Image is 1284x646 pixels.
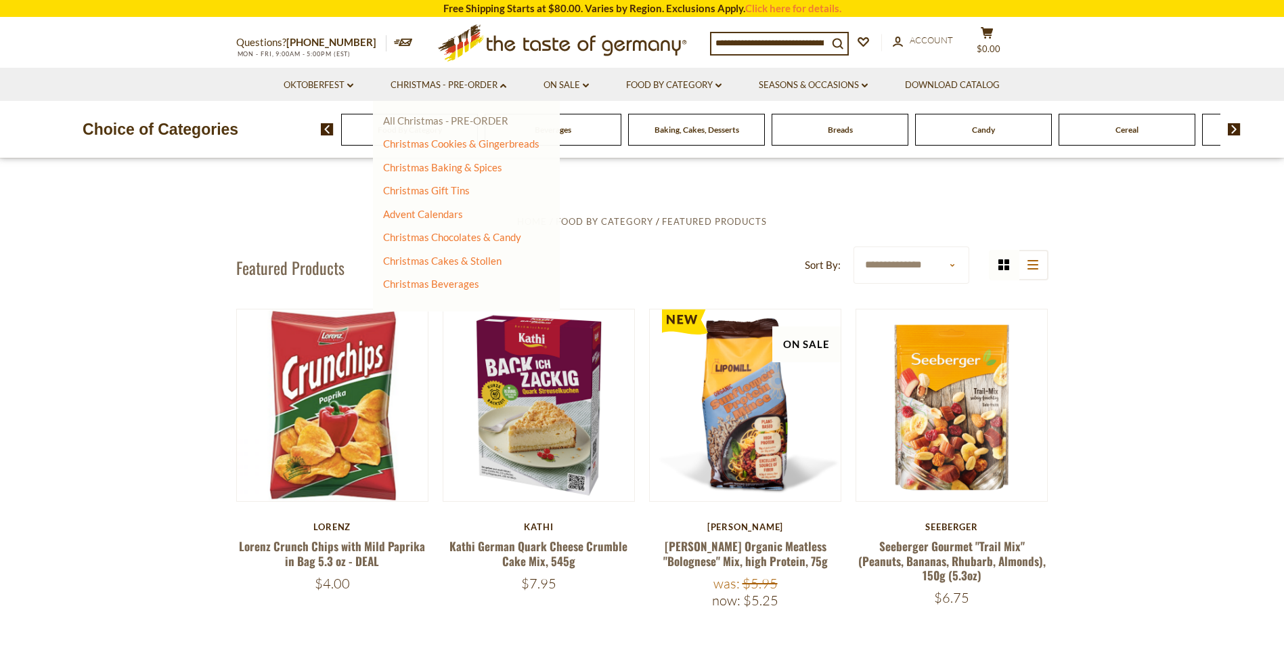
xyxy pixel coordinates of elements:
[828,125,853,135] a: Breads
[521,575,556,592] span: $7.95
[383,278,479,290] a: Christmas Beverages
[236,257,345,278] h1: Featured Products
[236,521,429,532] div: Lorenz
[449,538,627,569] a: Kathi German Quark Cheese Crumble Cake Mix, 545g
[649,521,842,532] div: [PERSON_NAME]
[237,309,428,501] img: Lorenz Crunch Chips with Mild Paprika in Bag 5.3 oz - DEAL
[315,575,350,592] span: $4.00
[443,521,636,532] div: Kathi
[977,43,1000,54] span: $0.00
[856,521,1048,532] div: Seeberger
[544,78,589,93] a: On Sale
[662,216,767,227] a: Featured Products
[663,538,828,569] a: [PERSON_NAME] Organic Meatless "Bolognese" Mix, high Protein, 75g
[286,36,376,48] a: [PHONE_NUMBER]
[893,33,953,48] a: Account
[712,592,740,609] label: Now:
[905,78,1000,93] a: Download Catalog
[934,589,969,606] span: $6.75
[1228,123,1241,135] img: next arrow
[759,78,868,93] a: Seasons & Occasions
[743,592,778,609] span: $5.25
[805,257,841,274] label: Sort By:
[713,575,740,592] label: Was:
[383,208,463,220] a: Advent Calendars
[910,35,953,45] span: Account
[236,34,386,51] p: Questions?
[391,78,506,93] a: Christmas - PRE-ORDER
[858,538,1046,584] a: Seeberger Gourmet "Trail Mix" (Peanuts, Bananas, Rhubarb, Almonds), 150g (5.3oz)
[239,538,425,569] a: Lorenz Crunch Chips with Mild Paprika in Bag 5.3 oz - DEAL
[967,26,1008,60] button: $0.00
[743,575,778,592] span: $5.95
[626,78,722,93] a: Food By Category
[556,216,653,227] a: Food By Category
[443,309,635,501] img: Kathi German Quark Cheese Crumble Cake Mix, 545g
[650,309,841,501] img: Lamotte Organic Meatless "Bolognese" Mix, high Protein, 75g
[383,161,502,173] a: Christmas Baking & Spices
[383,255,502,267] a: Christmas Cakes & Stollen
[655,125,739,135] a: Baking, Cakes, Desserts
[383,231,521,243] a: Christmas Chocolates & Candy
[972,125,995,135] a: Candy
[236,50,351,58] span: MON - FRI, 9:00AM - 5:00PM (EST)
[383,137,539,150] a: Christmas Cookies & Gingerbreads
[383,114,508,127] a: All Christmas - PRE-ORDER
[1115,125,1138,135] a: Cereal
[383,184,470,196] a: Christmas Gift Tins
[321,123,334,135] img: previous arrow
[745,2,841,14] a: Click here for details.
[856,309,1048,501] img: Seeberger Gourmet "Trail Mix" (Peanuts, Bananas, Rhubarb, Almonds), 150g (5.3oz)
[284,78,353,93] a: Oktoberfest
